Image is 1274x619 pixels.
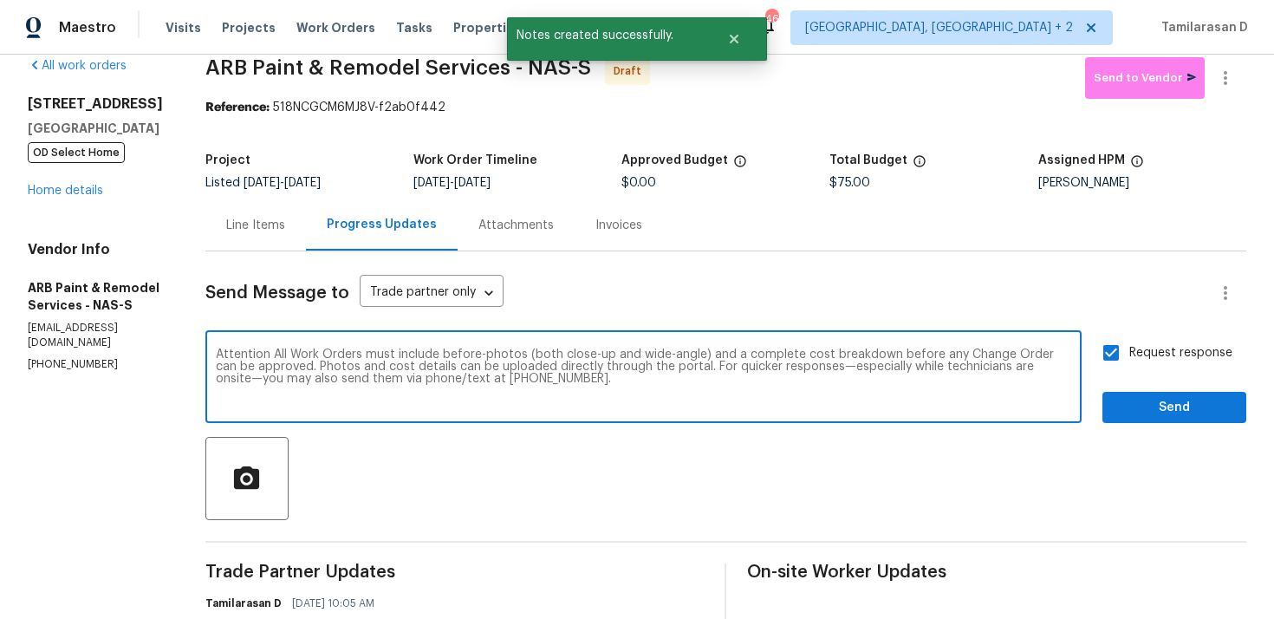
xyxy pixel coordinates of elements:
[413,177,450,189] span: [DATE]
[1116,397,1232,419] span: Send
[747,564,1246,581] span: On-site Worker Updates
[166,19,201,36] span: Visits
[28,60,127,72] a: All work orders
[453,19,521,36] span: Properties
[413,154,537,166] h5: Work Order Timeline
[327,216,437,233] div: Progress Updates
[59,19,116,36] span: Maestro
[284,177,321,189] span: [DATE]
[913,154,926,177] span: The total cost of line items that have been proposed by Opendoor. This sum includes line items th...
[205,154,250,166] h5: Project
[733,154,747,177] span: The total cost of line items that have been approved by both Opendoor and the Trade Partner. This...
[292,595,374,612] span: [DATE] 10:05 AM
[216,349,1071,409] textarea: Attention All Work Orders must include before-photos (both close-up and wide-angle) and a complet...
[1130,154,1144,177] span: The hpm assigned to this work order.
[244,177,280,189] span: [DATE]
[296,19,375,36] span: Work Orders
[1038,177,1246,189] div: [PERSON_NAME]
[28,185,103,197] a: Home details
[1102,392,1246,424] button: Send
[829,177,870,189] span: $75.00
[413,177,491,189] span: -
[205,595,282,612] h6: Tamilarasan D
[829,154,907,166] h5: Total Budget
[205,57,591,78] span: ARB Paint & Remodel Services - NAS-S
[28,321,164,350] p: [EMAIL_ADDRESS][DOMAIN_NAME]
[222,19,276,36] span: Projects
[1085,57,1205,99] button: Send to Vendor
[1129,344,1232,362] span: Request response
[805,19,1073,36] span: [GEOGRAPHIC_DATA], [GEOGRAPHIC_DATA] + 2
[28,142,125,163] span: OD Select Home
[478,217,554,234] div: Attachments
[244,177,321,189] span: -
[28,241,164,258] h4: Vendor Info
[621,177,656,189] span: $0.00
[28,357,164,372] p: [PHONE_NUMBER]
[705,22,763,56] button: Close
[28,279,164,314] h5: ARB Paint & Remodel Services - NAS-S
[205,101,270,114] b: Reference:
[614,62,648,80] span: Draft
[396,22,432,34] span: Tasks
[205,564,705,581] span: Trade Partner Updates
[360,279,504,308] div: Trade partner only
[765,10,777,28] div: 46
[507,17,705,54] span: Notes created successfully.
[205,284,349,302] span: Send Message to
[1094,68,1196,88] span: Send to Vendor
[595,217,642,234] div: Invoices
[1154,19,1248,36] span: Tamilarasan D
[226,217,285,234] div: Line Items
[1038,154,1125,166] h5: Assigned HPM
[28,95,164,113] h2: [STREET_ADDRESS]
[621,154,728,166] h5: Approved Budget
[205,99,1246,116] div: 518NCGCM6MJ8V-f2ab0f442
[205,177,321,189] span: Listed
[28,120,164,137] h5: [GEOGRAPHIC_DATA]
[454,177,491,189] span: [DATE]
